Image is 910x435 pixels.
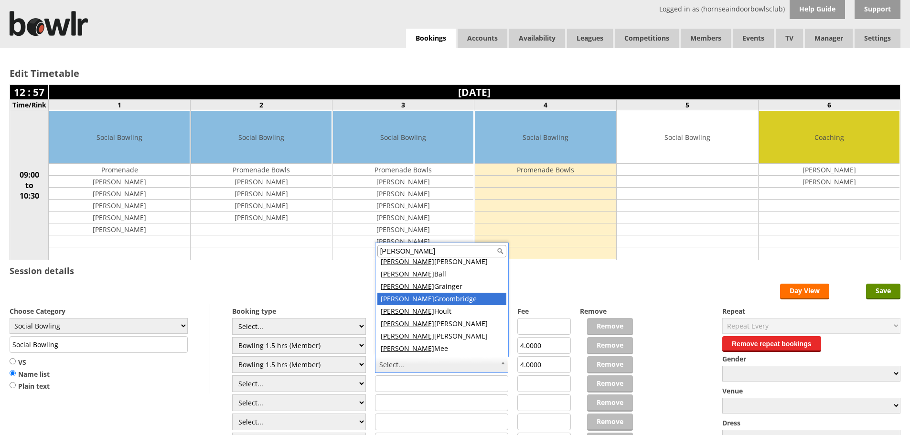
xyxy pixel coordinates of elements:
span: [PERSON_NAME] [381,319,434,328]
span: [PERSON_NAME] [381,294,434,303]
div: [PERSON_NAME] [377,318,506,330]
div: Hoult [377,305,506,318]
div: [PERSON_NAME] [377,330,506,342]
span: [PERSON_NAME] [381,282,434,291]
span: [PERSON_NAME] [381,257,434,266]
span: [PERSON_NAME] [381,307,434,316]
span: [PERSON_NAME] [381,269,434,278]
div: Ball [377,268,506,280]
div: Mee [377,342,506,355]
div: Groombridge [377,293,506,305]
div: [PERSON_NAME] [377,255,506,268]
span: [PERSON_NAME] [381,344,434,353]
div: Grainger [377,280,506,293]
span: [PERSON_NAME] [381,331,434,340]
